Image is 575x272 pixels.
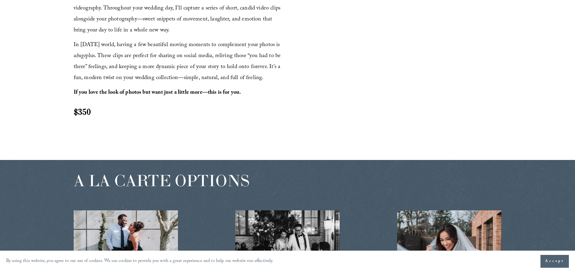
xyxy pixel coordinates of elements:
span: A LA CARTE OPTIONS [74,170,249,190]
p: By using this website, you agree to our use of cookies. We use cookies to provide you with a grea... [6,257,274,266]
span: In [DATE] world, having a few beautiful moving moments to complement your photos is a plus. These... [74,41,282,83]
button: Accept [540,255,569,268]
strong: If you love the look of photos but want just a little more—this is for you. [74,88,241,98]
span: Accept [545,258,564,264]
em: huge [76,52,86,61]
strong: $350 [74,106,91,117]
